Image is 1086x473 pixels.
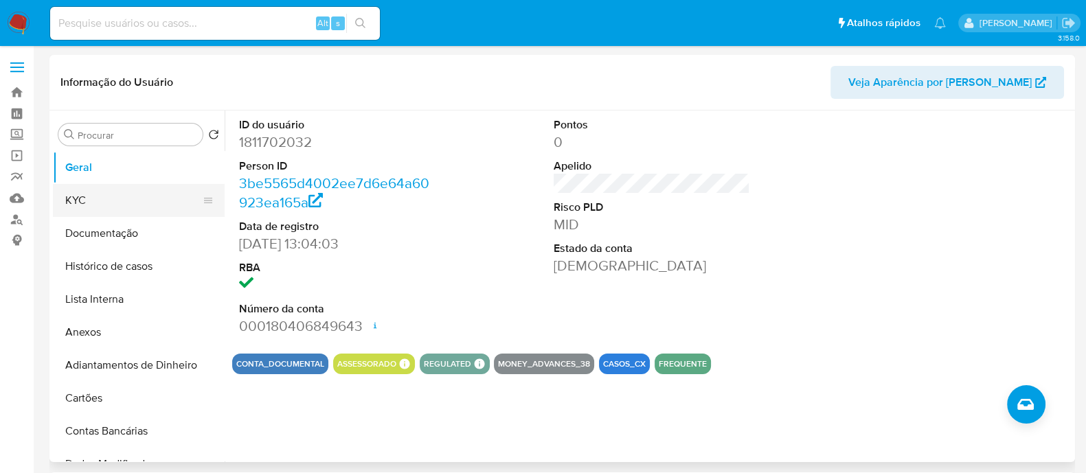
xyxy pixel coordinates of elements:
a: 3be5565d4002ee7d6e64a60923ea165a [239,173,429,212]
dt: Número da conta [239,301,435,316]
button: KYC [53,184,214,217]
button: Documentação [53,217,225,250]
span: Alt [317,16,328,30]
button: Veja Aparência por [PERSON_NAME] [830,66,1064,99]
button: Histórico de casos [53,250,225,283]
dd: 0 [554,132,750,152]
dd: [DEMOGRAPHIC_DATA] [554,256,750,275]
button: Anexos [53,316,225,349]
p: anna.almeida@mercadopago.com.br [979,16,1056,30]
dt: Risco PLD [554,200,750,215]
dt: Apelido [554,159,750,174]
button: Cartões [53,382,225,415]
button: Lista Interna [53,283,225,316]
input: Procurar [78,129,197,141]
button: Contas Bancárias [53,415,225,448]
a: Notificações [934,17,946,29]
span: Atalhos rápidos [847,16,920,30]
button: search-icon [346,14,374,33]
dt: ID do usuário [239,117,435,132]
button: Retornar ao pedido padrão [208,129,219,144]
dd: 1811702032 [239,132,435,152]
h1: Informação do Usuário [60,76,173,89]
dt: Pontos [554,117,750,132]
dt: RBA [239,260,435,275]
dd: 000180406849643 [239,316,435,336]
dd: [DATE] 13:04:03 [239,234,435,253]
dd: MID [554,215,750,234]
a: Sair [1061,16,1076,30]
dt: Data de registro [239,219,435,234]
button: Procurar [64,129,75,140]
span: Veja Aparência por [PERSON_NAME] [848,66,1032,99]
input: Pesquise usuários ou casos... [50,14,380,32]
button: Adiantamentos de Dinheiro [53,349,225,382]
dt: Person ID [239,159,435,174]
span: s [336,16,340,30]
button: Geral [53,151,225,184]
dt: Estado da conta [554,241,750,256]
